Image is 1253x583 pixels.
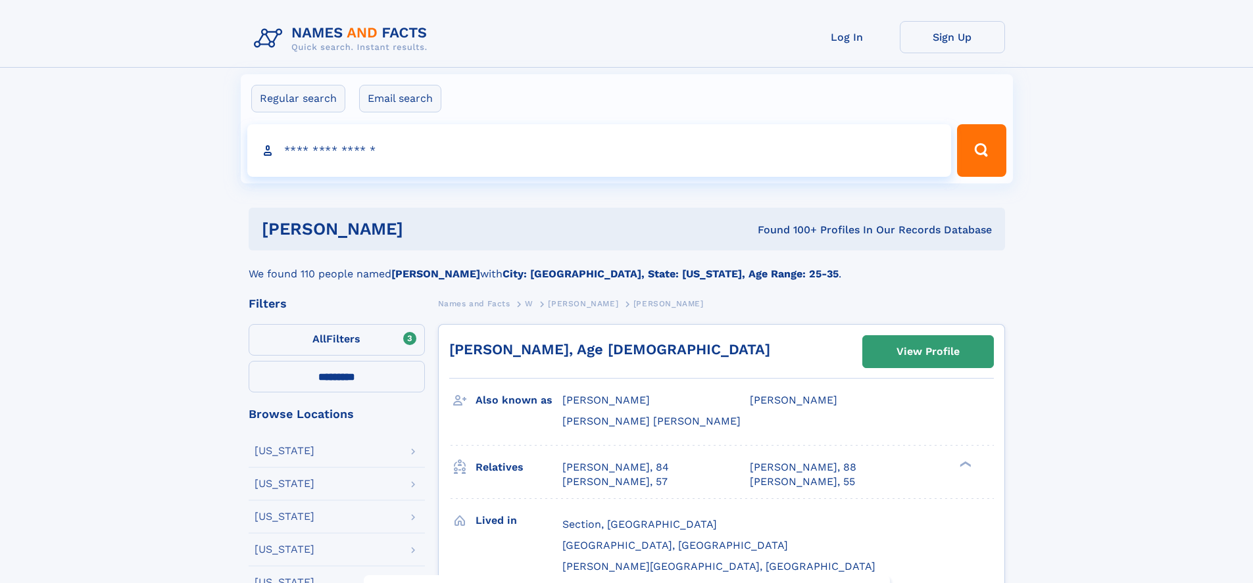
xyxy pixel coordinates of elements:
h3: Lived in [476,509,562,532]
div: [US_STATE] [255,478,314,489]
h3: Relatives [476,456,562,478]
a: Sign Up [900,21,1005,53]
a: [PERSON_NAME] [548,295,618,312]
a: [PERSON_NAME], 84 [562,460,669,475]
a: W [525,295,533,312]
div: [US_STATE] [255,446,314,456]
a: Log In [795,21,900,53]
span: [PERSON_NAME] [750,394,837,406]
label: Email search [359,85,441,112]
div: Filters [249,298,425,310]
a: [PERSON_NAME], 55 [750,475,855,489]
span: W [525,299,533,308]
div: ❯ [956,459,972,468]
span: [PERSON_NAME][GEOGRAPHIC_DATA], [GEOGRAPHIC_DATA] [562,560,875,572]
span: [PERSON_NAME] [548,299,618,308]
b: City: [GEOGRAPHIC_DATA], State: [US_STATE], Age Range: 25-35 [503,268,839,280]
h1: [PERSON_NAME] [262,221,581,237]
span: [PERSON_NAME] [PERSON_NAME] [562,415,741,427]
img: Logo Names and Facts [249,21,438,57]
b: [PERSON_NAME] [391,268,480,280]
div: [US_STATE] [255,511,314,522]
div: View Profile [897,337,960,367]
input: search input [247,124,952,177]
div: Found 100+ Profiles In Our Records Database [580,223,992,237]
a: [PERSON_NAME], Age [DEMOGRAPHIC_DATA] [449,341,770,358]
a: [PERSON_NAME], 88 [750,460,856,475]
span: [PERSON_NAME] [562,394,650,406]
div: [US_STATE] [255,544,314,555]
button: Search Button [957,124,1006,177]
label: Filters [249,324,425,356]
a: [PERSON_NAME], 57 [562,475,668,489]
label: Regular search [251,85,345,112]
span: Section, [GEOGRAPHIC_DATA] [562,518,717,530]
span: [GEOGRAPHIC_DATA], [GEOGRAPHIC_DATA] [562,539,788,551]
h3: Also known as [476,389,562,411]
span: All [312,333,326,345]
a: Names and Facts [438,295,510,312]
div: We found 110 people named with . [249,250,1005,282]
div: Browse Locations [249,408,425,420]
span: [PERSON_NAME] [633,299,704,308]
a: View Profile [863,336,993,367]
